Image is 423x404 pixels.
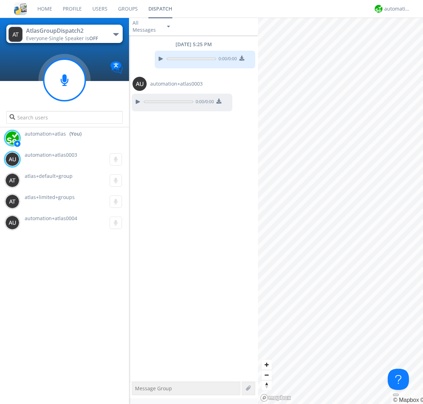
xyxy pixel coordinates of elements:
span: atlas+default+group [25,173,73,179]
img: Translation enabled [110,61,123,74]
img: 373638.png [8,27,23,42]
img: 373638.png [5,152,19,166]
div: AtlasGroupDispatch2 [26,27,105,35]
span: automation+atlas0004 [25,215,77,222]
div: All Messages [133,19,161,33]
img: 373638.png [133,77,147,91]
img: 373638.png [5,173,19,187]
button: Toggle attribution [393,394,399,396]
iframe: Toggle Customer Support [388,369,409,390]
img: 373638.png [5,194,19,209]
span: Single Speaker is [49,35,98,42]
a: Mapbox logo [260,394,291,402]
a: Mapbox [393,397,419,403]
button: Zoom out [262,370,272,380]
div: (You) [69,130,81,137]
img: 373638.png [5,216,19,230]
img: d2d01cd9b4174d08988066c6d424eccd [375,5,382,13]
span: 0:00 / 0:00 [216,56,237,63]
button: Zoom in [262,360,272,370]
span: atlas+limited+groups [25,194,75,200]
img: cddb5a64eb264b2086981ab96f4c1ba7 [14,2,27,15]
span: 0:00 / 0:00 [193,99,214,106]
span: automation+atlas0003 [150,80,203,87]
img: download media button [216,99,221,104]
div: [DATE] 5:25 PM [129,41,258,48]
button: Reset bearing to north [262,380,272,390]
div: automation+atlas [384,5,411,12]
input: Search users [6,111,122,124]
span: automation+atlas [25,130,66,137]
img: d2d01cd9b4174d08988066c6d424eccd [5,131,19,145]
img: download media button [239,56,244,61]
img: caret-down-sm.svg [167,26,170,27]
div: Everyone · [26,35,105,42]
button: AtlasGroupDispatch2Everyone·Single Speaker isOFF [6,25,122,43]
span: OFF [89,35,98,42]
span: automation+atlas0003 [25,151,77,158]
